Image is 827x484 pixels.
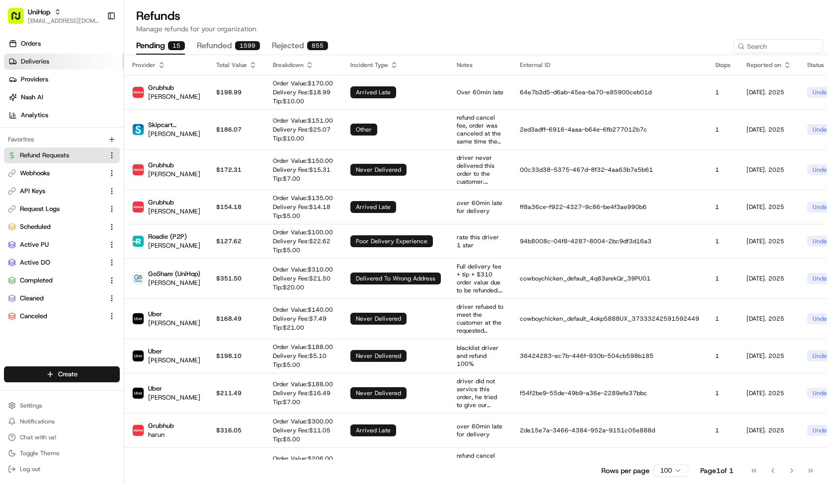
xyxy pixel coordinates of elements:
[21,111,48,120] span: Analytics
[4,201,120,217] button: Request Logs
[8,151,104,160] a: Refund Requests
[8,222,104,231] a: Scheduled
[520,315,699,323] p: cowboychicken_default_4okp5888UX_37333242591592449
[715,88,731,96] p: 1
[746,389,791,397] p: [DATE]. 2025
[273,166,333,174] p: Delivery Fee: $ 15.31
[34,104,126,112] div: We're available if you need us!
[520,203,699,211] p: ff8a36ce-f922-4327-9c86-be4f3ae990b6
[520,389,699,397] p: f54f2be9-55de-49b9-a36e-2289efe37bbc
[273,88,333,96] p: Delivery Fee: $ 18.99
[4,446,120,460] button: Toggle Theme
[8,240,104,249] a: Active PU
[457,344,504,368] p: blacklist driver and refund 100%
[715,389,731,397] p: 1
[148,170,200,179] p: [PERSON_NAME]
[715,237,731,245] p: 1
[6,139,80,157] a: 📗Knowledge Base
[4,165,120,181] button: Webhooks
[148,83,200,92] p: Grubhub
[273,275,333,282] p: Delivery Fee: $ 21.50
[21,93,43,102] span: Nash AI
[350,350,407,362] div: never delivered
[4,71,124,87] a: Providers
[20,222,51,231] span: Scheduled
[4,89,124,105] a: Nash AI
[132,61,200,69] div: Provider
[20,449,60,457] span: Toggle Theme
[457,263,504,294] p: Full delivery fee + tip + $310 order value due to be refunded. (Claim). Driver delivered the orde...
[734,39,823,53] input: Search
[168,41,185,50] div: 15
[273,352,333,360] p: Delivery Fee: $ 5.10
[20,402,42,410] span: Settings
[350,273,441,284] div: delivered to wrong address
[520,166,699,174] p: 00c33d38-5375-467d-8f32-4aa63b7e5b61
[350,313,407,325] div: never delivered
[700,466,734,476] div: Page 1 of 1
[216,237,257,245] p: $ 127.62
[20,169,50,178] span: Webhooks
[4,290,120,306] button: Cleaned
[10,94,28,112] img: 1736555255976-a54dd68f-1ca7-489b-9aae-adbdc363a1c4
[273,324,333,332] p: Tip: $ 21.00
[148,356,200,365] p: [PERSON_NAME]
[520,126,699,134] p: 2ed3adff-6916-4aaa-b64e-6fb277012b7c
[273,343,333,351] p: Order Value: $ 188.00
[273,398,333,406] p: Tip: $ 7.00
[34,94,163,104] div: Start new chat
[746,166,791,174] p: [DATE]. 2025
[21,57,49,66] span: Deliveries
[4,36,124,52] a: Orders
[133,236,144,247] img: Roadie (P2P)
[273,194,333,202] p: Order Value: $ 135.00
[4,415,120,428] button: Notifications
[4,54,124,69] a: Deliveries
[273,126,333,134] p: Delivery Fee: $ 25.07
[4,366,120,382] button: Create
[273,175,333,183] p: Tip: $ 7.00
[4,219,120,235] button: Scheduled
[715,61,731,69] div: Stops
[8,294,104,303] a: Cleaned
[94,143,160,153] span: API Documentation
[457,422,504,438] p: over 60min late for delivery
[457,154,504,186] p: driver never delivered this order to the customer. Please blacklist this driver as this is their ...
[20,312,47,321] span: Canceled
[746,88,791,96] p: [DATE]. 2025
[350,86,396,98] div: arrived late
[216,203,257,211] p: $ 154.18
[4,237,120,253] button: Active PU
[148,421,174,430] p: Grubhub
[133,388,144,399] img: Uber
[28,7,50,17] button: UniHop
[148,161,200,170] p: Grubhub
[99,168,120,175] span: Pylon
[273,117,333,125] p: Order Value: $ 151.00
[8,276,104,285] a: Completed
[273,266,333,274] p: Order Value: $ 310.00
[21,39,41,48] span: Orders
[307,41,328,50] div: 855
[20,187,45,196] span: API Keys
[457,452,504,484] p: refund cancel fee, [PERSON_NAME] was not able to take order
[520,352,699,360] p: 36424283-ec7b-446f-930b-504cb598b185
[350,124,377,136] div: other
[133,124,144,135] img: Skipcart (Catering)
[133,164,144,175] img: Grubhub
[746,203,791,211] p: [DATE]. 2025
[133,350,144,361] img: Uber
[350,387,407,399] div: never delivered
[520,426,699,434] p: 2de15e7a-3466-4384-952a-9151c05e888d
[457,303,504,335] p: driver refused to meet the customer at the requested location and kept circling the building and ...
[197,38,260,55] button: refunded
[20,433,56,441] span: Chat with us!
[273,426,333,434] p: Delivery Fee: $ 11.05
[148,459,200,468] p: Uber
[601,466,650,476] p: Rows per page
[457,233,504,249] p: rate this driver 1 star
[4,147,120,163] button: Refund Requests
[273,61,334,69] div: Breakdown
[148,121,200,130] p: Skipcart (Catering)
[273,283,333,291] p: Tip: $ 20.00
